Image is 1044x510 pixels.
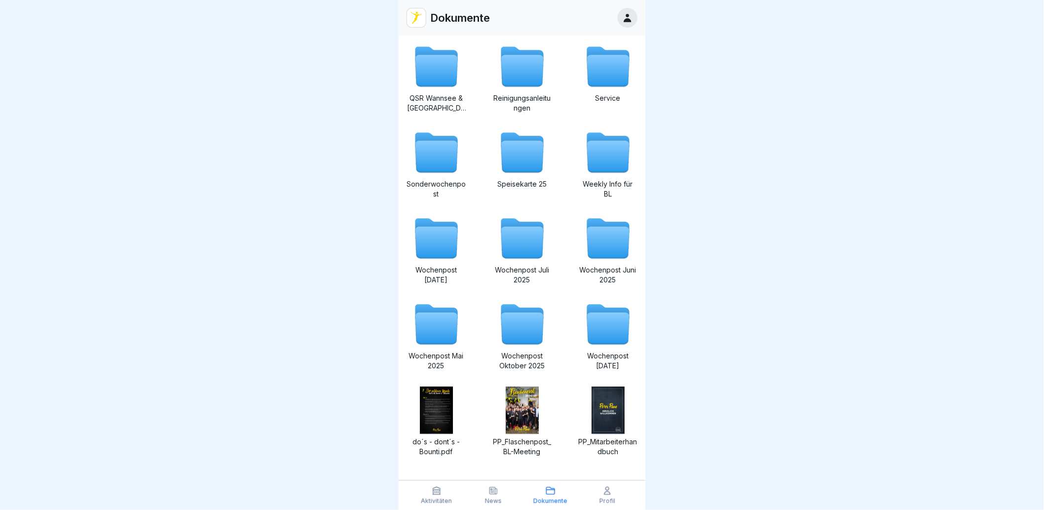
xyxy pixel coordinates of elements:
[407,351,466,371] p: Wochenpost Mai 2025
[492,301,552,371] a: Wochenpost Oktober 2025
[492,179,552,189] p: Speisekarte 25
[421,498,452,505] p: Aktivitäten
[578,129,637,199] a: Weekly Info für BL
[578,265,637,285] p: Wochenpost Juni 2025
[492,129,552,199] a: Speisekarte 25
[578,301,637,371] a: Wochenpost [DATE]
[430,11,490,24] p: Dokumente
[492,437,552,457] p: PP_Flaschenpost_BL-Meeting
[407,93,466,113] p: QSR Wannsee & [GEOGRAPHIC_DATA]
[407,8,426,27] img: vd4jgc378hxa8p7qw0fvrl7x.png
[492,387,552,457] a: image thumbnailPP_Flaschenpost_BL-Meeting
[492,43,552,113] a: Reinigungsanleitungen
[533,498,567,505] p: Dokumente
[578,43,637,113] a: Service
[599,498,615,505] p: Profil
[407,129,466,199] a: Sonderwochenpost
[578,351,637,371] p: Wochenpost [DATE]
[407,179,466,199] p: Sonderwochenpost
[407,301,466,371] a: Wochenpost Mai 2025
[592,387,625,434] img: image thumbnail
[492,93,552,113] p: Reinigungsanleitungen
[407,265,466,285] p: Wochenpost [DATE]
[506,387,539,434] img: image thumbnail
[420,387,453,434] img: image thumbnail
[492,265,552,285] p: Wochenpost Juli 2025
[407,437,466,457] p: do´s - dont´s - Bounti.pdf
[578,179,637,199] p: Weekly Info für BL
[407,43,466,113] a: QSR Wannsee & [GEOGRAPHIC_DATA]
[407,387,466,457] a: image thumbnaildo´s - dont´s - Bounti.pdf
[407,215,466,285] a: Wochenpost [DATE]
[492,215,552,285] a: Wochenpost Juli 2025
[492,351,552,371] p: Wochenpost Oktober 2025
[485,498,502,505] p: News
[578,437,637,457] p: PP_Mitarbeiterhandbuch
[578,93,637,103] p: Service
[578,215,637,285] a: Wochenpost Juni 2025
[578,387,637,457] a: image thumbnailPP_Mitarbeiterhandbuch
